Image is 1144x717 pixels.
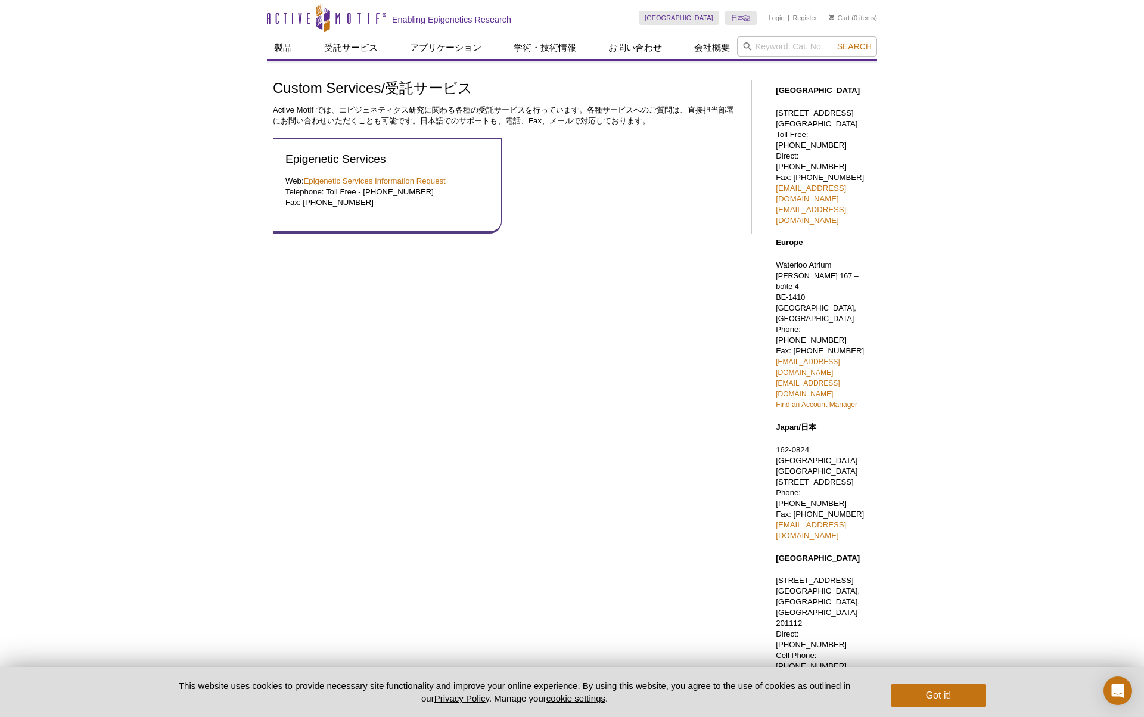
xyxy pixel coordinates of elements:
span: Search [837,42,872,51]
a: 製品 [267,36,299,59]
strong: Japan/日本 [776,423,816,432]
a: [EMAIL_ADDRESS][DOMAIN_NAME] [776,205,846,225]
a: [EMAIL_ADDRESS][DOMAIN_NAME] [776,379,840,398]
button: cookie settings [546,693,605,703]
a: Register [792,14,817,22]
p: [STREET_ADDRESS] [GEOGRAPHIC_DATA] Toll Free: [PHONE_NUMBER] Direct: [PHONE_NUMBER] Fax: [PHONE_N... [776,108,871,226]
p: Active Motif では、エピジェネティクス研究に関わる各種の受託サービスを行っています。各種サービスへのご質問は、直接担当部署にお問い合わせいただくことも可能です。日本語でのサポートも、... [273,105,739,126]
a: [EMAIL_ADDRESS][DOMAIN_NAME] [776,358,840,377]
div: Open Intercom Messenger [1103,676,1132,705]
a: 会社概要 [687,36,737,59]
a: Cart [829,14,850,22]
li: | [788,11,789,25]
span: [PERSON_NAME] 167 – boîte 4 BE-1410 [GEOGRAPHIC_DATA], [GEOGRAPHIC_DATA] [776,272,859,323]
h2: Enabling Epigenetics Research [392,14,511,25]
h1: Custom Services/受託サービス [273,80,739,98]
a: [EMAIL_ADDRESS][DOMAIN_NAME] [776,520,846,540]
p: [STREET_ADDRESS] [GEOGRAPHIC_DATA], [GEOGRAPHIC_DATA], [GEOGRAPHIC_DATA] 201112 Direct: [PHONE_NU... [776,575,871,693]
h2: Epigenetic Services [285,151,489,167]
strong: [GEOGRAPHIC_DATA] [776,554,860,563]
a: [GEOGRAPHIC_DATA] [639,11,719,25]
p: Web: Telephone: Toll Free - [PHONE_NUMBER] Fax: [PHONE_NUMBER] [285,176,489,208]
a: 学術・技術情報 [506,36,583,59]
strong: [GEOGRAPHIC_DATA] [776,86,860,95]
button: Got it! [891,684,986,707]
a: [EMAIL_ADDRESS][DOMAIN_NAME] [776,184,846,203]
a: 日本語 [725,11,757,25]
button: Search [834,41,875,52]
a: Find an Account Manager [776,401,857,409]
p: This website uses cookies to provide necessary site functionality and improve your online experie... [158,679,871,704]
input: Keyword, Cat. No. [737,36,877,57]
a: 受託サービス [317,36,385,59]
a: アプリケーション [403,36,489,59]
p: Waterloo Atrium Phone: [PHONE_NUMBER] Fax: [PHONE_NUMBER] [776,260,871,410]
li: (0 items) [829,11,877,25]
a: Privacy Policy [434,693,489,703]
img: Your Cart [829,14,834,20]
strong: Europe [776,238,803,247]
a: Epigenetic Services Information Request [304,176,446,185]
a: Login [769,14,785,22]
p: 162-0824 [GEOGRAPHIC_DATA][GEOGRAPHIC_DATA] [STREET_ADDRESS] Phone: [PHONE_NUMBER] Fax: [PHONE_NU... [776,445,871,541]
a: お問い合わせ [601,36,669,59]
